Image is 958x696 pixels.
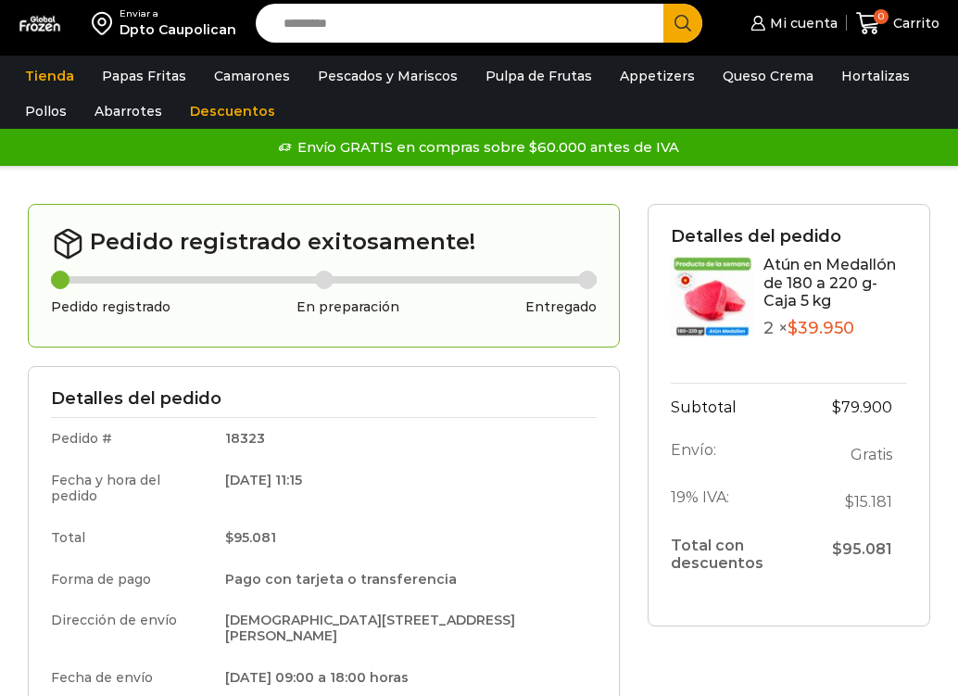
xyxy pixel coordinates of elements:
[663,4,702,43] button: Search button
[120,20,236,39] div: Dpto Caupolican
[212,460,598,517] td: [DATE] 11:15
[92,7,120,39] img: address-field-icon.svg
[765,14,838,32] span: Mi cuenta
[51,460,212,517] td: Fecha y hora del pedido
[832,58,919,94] a: Hortalizas
[51,227,597,260] h2: Pedido registrado exitosamente!
[832,399,892,416] bdi: 79.900
[93,58,195,94] a: Papas Fritas
[832,399,841,416] span: $
[16,58,83,94] a: Tienda
[51,299,170,315] h3: Pedido registrado
[845,493,854,511] span: $
[309,58,467,94] a: Pescados y Mariscos
[51,418,212,460] td: Pedido #
[120,7,236,20] div: Enviar a
[85,94,171,129] a: Abarrotes
[763,319,907,339] p: 2 ×
[212,600,598,657] td: [DEMOGRAPHIC_DATA][STREET_ADDRESS][PERSON_NAME]
[212,559,598,601] td: Pago con tarjeta o transferencia
[212,657,598,695] td: [DATE] 09:00 a 18:00 horas
[788,318,854,338] bdi: 39.950
[51,657,212,695] td: Fecha de envío
[181,94,284,129] a: Descuentos
[525,299,597,315] h3: Entregado
[212,418,598,460] td: 18323
[845,493,892,511] span: 15.181
[225,529,233,546] span: $
[671,431,817,478] th: Envío:
[671,383,817,431] th: Subtotal
[476,58,601,94] a: Pulpa de Frutas
[51,389,597,410] h3: Detalles del pedido
[51,600,212,657] td: Dirección de envío
[713,58,823,94] a: Queso Crema
[763,256,896,309] a: Atún en Medallón de 180 a 220 g- Caja 5 kg
[51,517,212,559] td: Total
[16,94,76,129] a: Pollos
[225,529,276,546] bdi: 95.081
[51,559,212,601] td: Forma de pago
[832,540,842,558] span: $
[889,14,939,32] span: Carrito
[817,431,907,478] td: Gratis
[832,540,892,558] span: 95.081
[671,525,817,582] th: Total con descuentos
[788,318,798,338] span: $
[746,5,837,42] a: Mi cuenta
[671,227,907,247] h3: Detalles del pedido
[856,2,939,45] a: 0 Carrito
[205,58,299,94] a: Camarones
[611,58,704,94] a: Appetizers
[671,478,817,525] th: 19% IVA:
[874,9,889,24] span: 0
[296,299,399,315] h3: En preparación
